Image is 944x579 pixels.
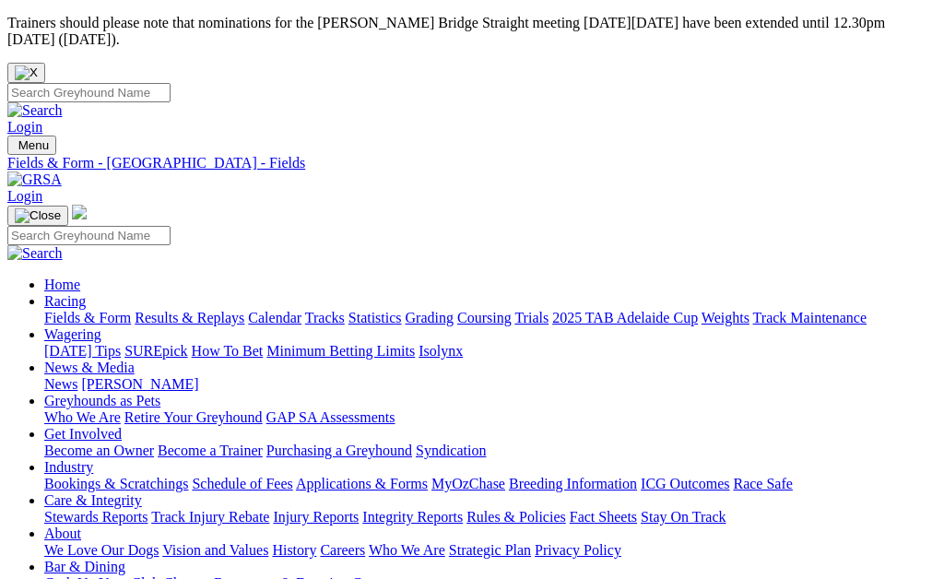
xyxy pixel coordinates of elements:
a: Schedule of Fees [192,476,292,491]
a: Minimum Betting Limits [266,343,415,359]
img: logo-grsa-white.png [72,205,87,219]
button: Toggle navigation [7,206,68,226]
a: Trials [514,310,549,325]
a: Tracks [305,310,345,325]
a: News & Media [44,360,135,375]
a: Statistics [348,310,402,325]
a: Track Maintenance [753,310,867,325]
a: Fields & Form - [GEOGRAPHIC_DATA] - Fields [7,155,937,171]
div: Greyhounds as Pets [44,409,937,426]
a: Industry [44,459,93,475]
img: GRSA [7,171,62,188]
a: GAP SA Assessments [266,409,395,425]
a: How To Bet [192,343,264,359]
a: MyOzChase [431,476,505,491]
a: Stay On Track [641,509,726,525]
a: Login [7,188,42,204]
a: Weights [702,310,749,325]
input: Search [7,83,171,102]
a: Purchasing a Greyhound [266,443,412,458]
a: 2025 TAB Adelaide Cup [552,310,698,325]
a: Login [7,119,42,135]
a: Track Injury Rebate [151,509,269,525]
a: History [272,542,316,558]
a: Wagering [44,326,101,342]
div: Care & Integrity [44,509,937,526]
a: Strategic Plan [449,542,531,558]
a: Isolynx [419,343,463,359]
a: Vision and Values [162,542,268,558]
div: Wagering [44,343,937,360]
a: News [44,376,77,392]
a: Fact Sheets [570,509,637,525]
a: Bookings & Scratchings [44,476,188,491]
div: News & Media [44,376,937,393]
a: Applications & Forms [296,476,428,491]
p: Trainers should please note that nominations for the [PERSON_NAME] Bridge Straight meeting [DATE]... [7,15,937,48]
a: Calendar [248,310,301,325]
a: We Love Our Dogs [44,542,159,558]
a: Become an Owner [44,443,154,458]
a: [PERSON_NAME] [81,376,198,392]
button: Toggle navigation [7,136,56,155]
a: Privacy Policy [535,542,621,558]
a: Rules & Policies [466,509,566,525]
a: Bar & Dining [44,559,125,574]
a: ICG Outcomes [641,476,729,491]
a: Coursing [457,310,512,325]
img: Close [15,208,61,223]
a: Race Safe [733,476,792,491]
a: Results & Replays [135,310,244,325]
a: [DATE] Tips [44,343,121,359]
a: Fields & Form [44,310,131,325]
input: Search [7,226,171,245]
a: Become a Trainer [158,443,263,458]
a: Home [44,277,80,292]
a: Integrity Reports [362,509,463,525]
div: About [44,542,937,559]
div: Racing [44,310,937,326]
img: X [15,65,38,80]
a: Retire Your Greyhound [124,409,263,425]
a: Careers [320,542,365,558]
a: SUREpick [124,343,187,359]
a: Get Involved [44,426,122,442]
button: Close [7,63,45,83]
a: About [44,526,81,541]
a: Injury Reports [273,509,359,525]
a: Racing [44,293,86,309]
a: Greyhounds as Pets [44,393,160,408]
a: Grading [406,310,454,325]
div: Get Involved [44,443,937,459]
a: Who We Are [44,409,121,425]
a: Breeding Information [509,476,637,491]
div: Industry [44,476,937,492]
a: Syndication [416,443,486,458]
span: Menu [18,138,49,152]
a: Care & Integrity [44,492,142,508]
img: Search [7,102,63,119]
a: Who We Are [369,542,445,558]
a: Stewards Reports [44,509,147,525]
img: Search [7,245,63,262]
